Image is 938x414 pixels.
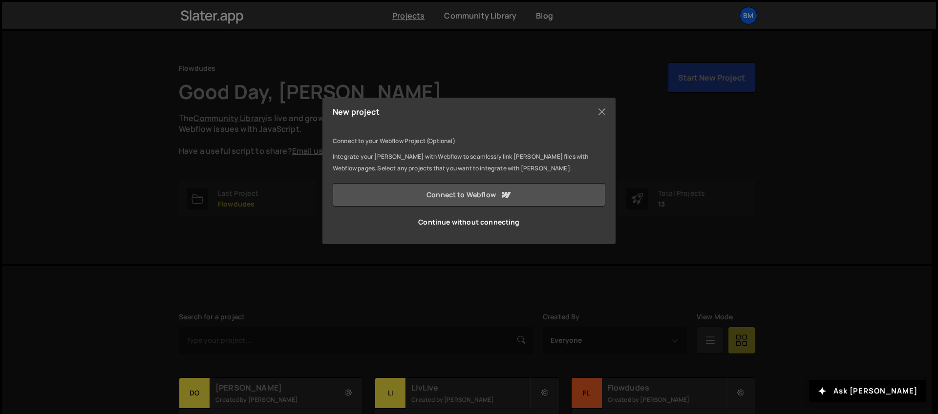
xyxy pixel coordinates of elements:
p: Integrate your [PERSON_NAME] with Webflow to seamlessly link [PERSON_NAME] files with Webflow pag... [333,151,605,174]
button: Ask [PERSON_NAME] [809,380,926,402]
a: Connect to Webflow [333,183,605,207]
h5: New project [333,108,380,116]
a: Continue without connecting [333,210,605,234]
p: Connect to your Webflow Project (Optional) [333,135,605,147]
button: Close [595,104,609,119]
